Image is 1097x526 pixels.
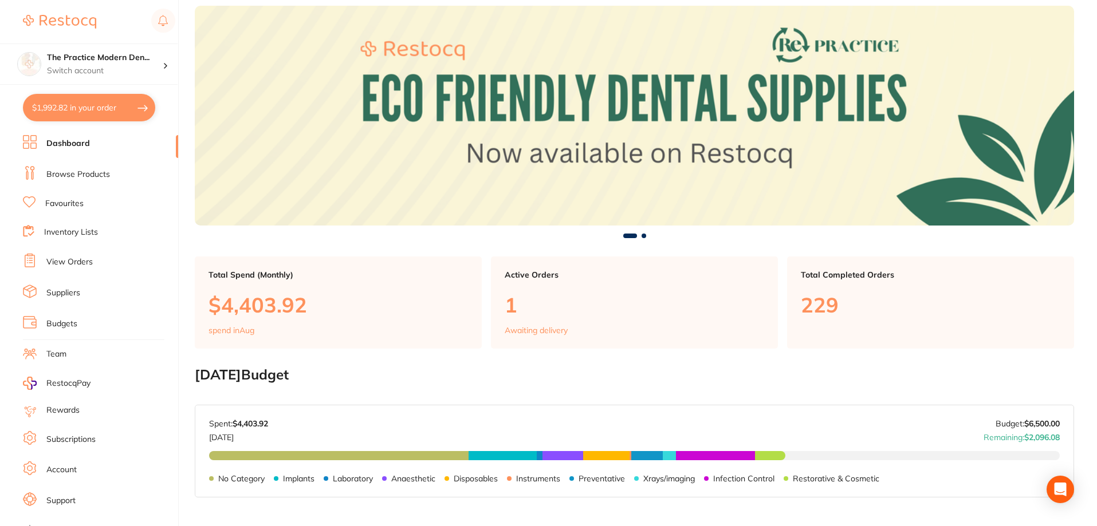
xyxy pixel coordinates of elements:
[1047,476,1074,503] div: Open Intercom Messenger
[23,15,96,29] img: Restocq Logo
[579,474,625,483] p: Preventative
[195,6,1074,226] img: Dashboard
[44,227,98,238] a: Inventory Lists
[46,405,80,416] a: Rewards
[45,198,84,209] a: Favourites
[209,293,468,317] p: $4,403.92
[46,349,66,360] a: Team
[209,428,268,442] p: [DATE]
[713,474,774,483] p: Infection Control
[46,378,91,389] span: RestocqPay
[391,474,435,483] p: Anaesthetic
[516,474,560,483] p: Instruments
[23,377,91,390] a: RestocqPay
[801,293,1060,317] p: 229
[195,256,482,349] a: Total Spend (Monthly)$4,403.92spend inAug
[18,53,41,76] img: The Practice Modern Dentistry and Facial Aesthetics
[209,419,268,428] p: Spent:
[1024,418,1060,429] strong: $6,500.00
[23,9,96,35] a: Restocq Logo
[46,464,77,476] a: Account
[491,256,778,349] a: Active Orders1Awaiting delivery
[46,318,77,330] a: Budgets
[333,474,373,483] p: Laboratory
[47,52,163,64] h4: The Practice Modern Dentistry and Facial Aesthetics
[46,256,93,268] a: View Orders
[46,169,110,180] a: Browse Products
[283,474,314,483] p: Implants
[47,65,163,77] p: Switch account
[505,293,764,317] p: 1
[46,495,76,507] a: Support
[984,428,1060,442] p: Remaining:
[46,434,96,445] a: Subscriptions
[233,418,268,429] strong: $4,403.92
[996,419,1060,428] p: Budget:
[209,270,468,279] p: Total Spend (Monthly)
[46,138,90,149] a: Dashboard
[218,474,265,483] p: No Category
[454,474,498,483] p: Disposables
[793,474,879,483] p: Restorative & Cosmetic
[1024,432,1060,442] strong: $2,096.08
[787,256,1074,349] a: Total Completed Orders229
[23,377,37,390] img: RestocqPay
[801,270,1060,279] p: Total Completed Orders
[46,287,80,299] a: Suppliers
[505,270,764,279] p: Active Orders
[505,326,568,335] p: Awaiting delivery
[209,326,254,335] p: spend in Aug
[23,94,155,121] button: $1,992.82 in your order
[195,367,1074,383] h2: [DATE] Budget
[643,474,695,483] p: Xrays/imaging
